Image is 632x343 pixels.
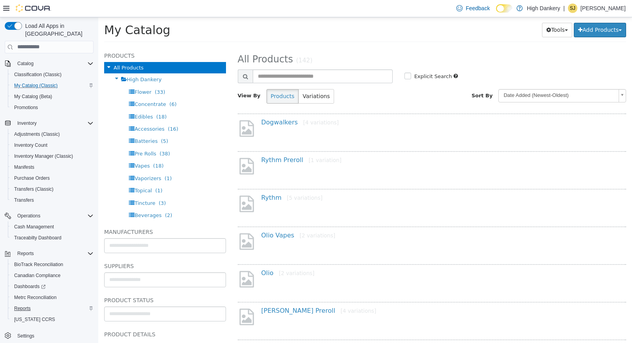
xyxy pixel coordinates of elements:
[8,102,97,113] button: Promotions
[11,130,94,139] span: Adjustments (Classic)
[14,153,73,159] span: Inventory Manager (Classic)
[11,271,64,280] a: Canadian Compliance
[400,72,528,85] a: Date Added (Newest-Oldest)
[140,139,157,159] img: missing-image.png
[140,252,157,272] img: missing-image.png
[8,140,97,151] button: Inventory Count
[58,97,68,102] span: (18)
[242,290,278,297] small: [4 variations]
[6,312,128,322] h5: Product Details
[17,333,34,339] span: Settings
[6,34,128,43] h5: Products
[453,0,493,16] a: Feedback
[36,72,53,78] span: Flower
[14,294,57,301] span: Metrc Reconciliation
[11,173,94,183] span: Purchase Orders
[11,260,94,269] span: BioTrack Reconciliation
[163,139,243,146] a: Rythm Preroll[1 variation]
[6,6,72,20] span: My Catalog
[14,211,94,221] span: Operations
[11,162,94,172] span: Manifests
[14,186,53,192] span: Transfers (Classic)
[55,146,66,151] span: (18)
[563,4,565,13] p: |
[66,158,73,164] span: (1)
[57,72,67,78] span: (33)
[8,69,97,80] button: Classification (Classic)
[11,70,94,79] span: Classification (Classic)
[189,177,224,184] small: [5 variations]
[401,72,517,84] span: Date Added (Newest-Oldest)
[11,184,57,194] a: Transfers (Classic)
[11,233,94,243] span: Traceabilty Dashboard
[140,290,157,309] img: missing-image.png
[8,303,97,314] button: Reports
[14,211,44,221] button: Operations
[17,120,37,126] span: Inventory
[14,235,61,241] span: Traceabilty Dashboard
[8,195,97,206] button: Transfers
[11,260,66,269] a: BioTrack Reconciliation
[15,47,45,53] span: All Products
[36,97,55,102] span: Edibles
[8,162,97,173] button: Manifests
[36,133,58,139] span: Pre Rolls
[8,91,97,102] button: My Catalog (Beta)
[314,55,354,63] label: Explicit Search
[8,173,97,184] button: Purchase Orders
[11,315,94,324] span: Washington CCRS
[14,261,63,268] span: BioTrack Reconciliation
[11,70,65,79] a: Classification (Classic)
[163,290,278,297] a: [PERSON_NAME] Preroll[4 variations]
[11,184,94,194] span: Transfers (Classic)
[17,60,33,67] span: Catalog
[36,84,68,90] span: Concentrate
[71,84,78,90] span: (6)
[36,183,57,189] span: Tincture
[14,305,31,312] span: Reports
[14,164,34,170] span: Manifests
[14,82,58,89] span: My Catalog (Classic)
[14,142,48,148] span: Inventory Count
[2,58,97,69] button: Catalog
[205,102,241,108] small: [4 variations]
[8,259,97,270] button: BioTrack Reconciliation
[29,59,63,65] span: High Dankery
[466,4,490,12] span: Feedback
[6,244,128,254] h5: Suppliers
[36,109,66,115] span: Accessories
[163,101,241,109] a: Dogwalkers[4 variations]
[496,4,513,13] input: Dark Mode
[17,213,40,219] span: Operations
[14,330,94,340] span: Settings
[67,195,74,201] span: (2)
[11,282,94,291] span: Dashboards
[14,119,94,128] span: Inventory
[11,293,94,302] span: Metrc Reconciliation
[36,121,59,127] span: Batteries
[61,183,68,189] span: (3)
[8,232,97,243] button: Traceabilty Dashboard
[140,36,195,47] span: All Products
[163,177,224,184] a: Rythm[5 variations]
[2,248,97,259] button: Reports
[168,72,200,86] button: Products
[70,109,80,115] span: (16)
[17,250,34,257] span: Reports
[11,103,41,112] a: Promotions
[63,121,70,127] span: (5)
[11,222,57,232] a: Cash Management
[2,118,97,129] button: Inventory
[36,195,63,201] span: Beverages
[444,5,474,20] button: Tools
[36,170,53,176] span: Topical
[8,151,97,162] button: Inventory Manager (Classic)
[14,71,62,78] span: Classification (Classic)
[568,4,577,13] div: Starland Joseph
[11,222,94,232] span: Cash Management
[14,272,61,279] span: Canadian Compliance
[11,271,94,280] span: Canadian Compliance
[11,315,58,324] a: [US_STATE] CCRS
[11,233,64,243] a: Traceabilty Dashboard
